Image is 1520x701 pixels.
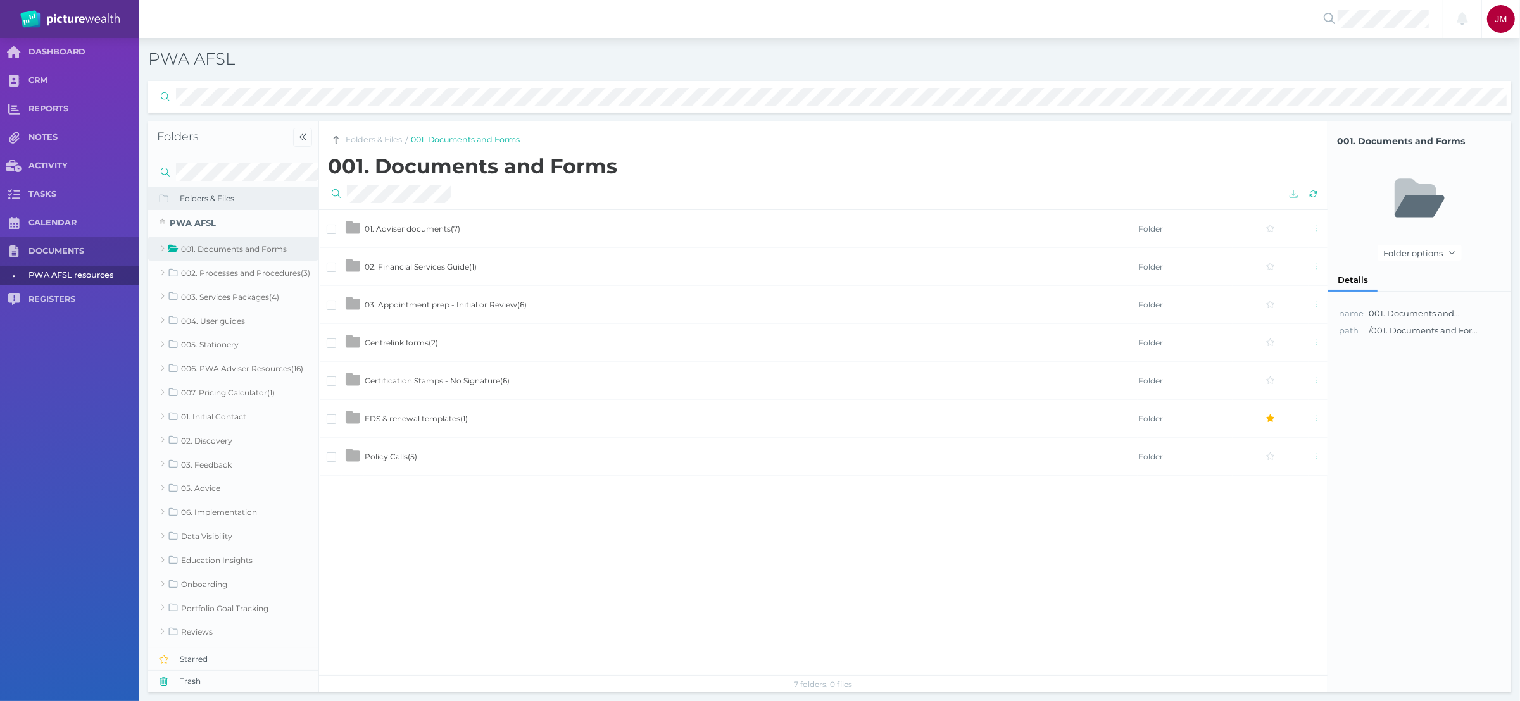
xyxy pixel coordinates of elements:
span: DOCUMENTS [28,246,139,257]
span: TASKS [28,189,139,200]
button: Trash [148,670,319,692]
a: Education Insights [148,548,318,572]
span: ACTIVITY [28,161,139,171]
a: Reviews [148,620,318,644]
div: Details [1328,269,1378,291]
span: CALENDAR [28,218,139,228]
span: Policy Calls ( 5 ) [365,452,417,461]
span: Folders & Files [180,194,319,204]
a: 06. Implementation [148,500,318,524]
a: 007. Pricing Calculator(1) [148,380,318,404]
td: Policy Calls(5) [364,438,1138,476]
td: Centrelink forms(2) [364,324,1138,362]
span: JM [1495,14,1507,24]
a: 02. Discovery [148,428,318,452]
a: 002. Processes and Procedures(3) [148,261,318,285]
span: 01. Adviser documents ( 7 ) [365,224,460,233]
span: / [405,133,408,147]
span: 03. Appointment prep - Initial or Review ( 6 ) [365,300,527,309]
span: 001. Documents and... [1369,308,1460,318]
td: 03. Appointment prep - Initial or Review(6) [364,286,1138,324]
span: PWA AFSL resources [28,266,135,285]
span: REPORTS [28,104,139,115]
span: Certification Stamps - No Signature ( 6 ) [365,376,510,385]
span: NOTES [28,132,139,143]
a: 05. Advice [148,476,318,500]
a: 003. Services Packages(4) [148,285,318,309]
td: Folder [1138,438,1233,476]
button: Folder options [1378,245,1462,261]
td: Certification Stamps - No Signature(6) [364,362,1138,400]
span: DASHBOARD [28,47,139,58]
button: Folders & Files [148,187,319,209]
button: Reload the list of files from server [1305,186,1321,202]
td: Folder [1138,324,1233,362]
a: 01. Initial Contact [148,404,318,428]
td: Folder [1138,362,1233,400]
td: Folder [1138,248,1233,286]
a: 006. PWA Adviser Resources(16) [148,356,318,380]
a: Folders & Files [346,134,402,146]
span: Folder options [1378,248,1446,258]
h2: 001. Documents and Forms [328,154,1323,178]
td: Folder [1138,210,1233,248]
a: Data Visibility [148,524,318,548]
a: PWA AFSL [148,210,318,237]
img: PW [20,10,120,28]
a: 005. Stationery [148,333,318,357]
button: Go to parent folder [328,132,344,148]
span: path [1340,325,1359,335]
td: 02. Financial Services Guide(1) [364,248,1138,286]
span: Trash [180,676,319,686]
span: CRM [28,75,139,86]
h3: PWA AFSL [148,49,1057,70]
a: Onboarding [148,572,318,596]
span: FDS & renewal templates ( 1 ) [365,414,468,423]
span: 02. Financial Services Guide ( 1 ) [365,262,477,271]
td: Folder [1138,400,1233,438]
button: Starred [148,648,319,670]
div: Jonathon Martino [1487,5,1515,33]
td: 01. Adviser documents(7) [364,210,1138,248]
a: 001. Documents and Forms [411,134,520,146]
a: 004. User guides [148,309,318,333]
span: 001. Documents and Forms [1337,135,1502,148]
span: This is the folder name [1340,308,1364,318]
span: /001. Documents and Forms [1369,325,1483,337]
td: Folder [1138,286,1233,324]
span: Click to copy folder name to clipboard [1337,135,1502,148]
a: 001. Documents and Forms [148,237,318,261]
span: Centrelink forms ( 2 ) [365,338,438,347]
button: Download selected files [1286,186,1302,202]
h4: Folders [157,130,287,144]
span: Starred [180,654,319,664]
span: 7 folders, 0 files [795,679,853,689]
a: 03. Feedback [148,452,318,476]
td: FDS & renewal templates(1) [364,400,1138,438]
span: REGISTERS [28,294,139,305]
a: Portfolio Goal Tracking [148,596,318,620]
